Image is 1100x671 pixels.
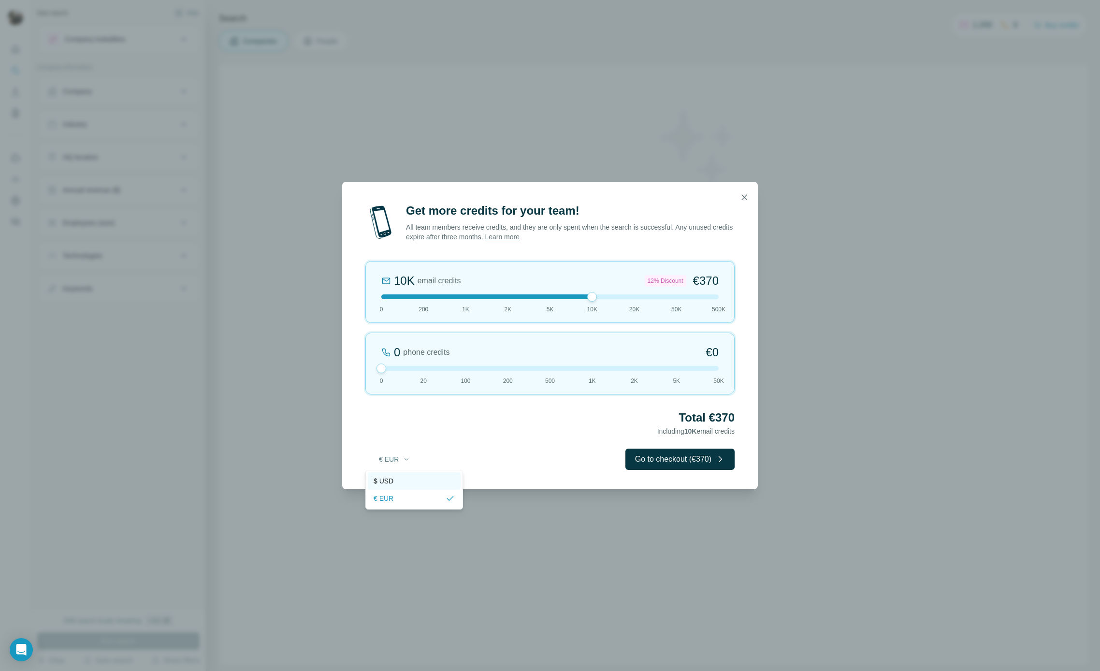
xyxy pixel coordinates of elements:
[503,377,513,385] span: 200
[403,347,449,358] span: phone credits
[380,377,383,385] span: 0
[10,638,33,661] div: Open Intercom Messenger
[365,203,396,242] img: mobile-phone
[418,275,461,287] span: email credits
[713,377,724,385] span: 50K
[673,377,680,385] span: 5K
[631,377,638,385] span: 2K
[485,233,520,241] a: Learn more
[419,305,428,314] span: 200
[394,273,415,289] div: 10K
[693,273,719,289] span: €370
[589,377,596,385] span: 1K
[394,345,400,360] div: 0
[671,305,681,314] span: 50K
[420,377,427,385] span: 20
[374,476,393,486] span: $ USD
[461,377,470,385] span: 100
[380,305,383,314] span: 0
[545,377,555,385] span: 500
[625,449,735,470] button: Go to checkout (€370)
[547,305,554,314] span: 5K
[587,305,597,314] span: 10K
[657,427,735,435] span: Including email credits
[629,305,639,314] span: 20K
[684,427,697,435] span: 10K
[712,305,725,314] span: 500K
[462,305,469,314] span: 1K
[645,275,686,287] div: 12% Discount
[706,345,719,360] span: €0
[365,410,735,425] h2: Total €370
[372,451,417,468] button: € EUR
[504,305,511,314] span: 2K
[406,222,735,242] p: All team members receive credits, and they are only spent when the search is successful. Any unus...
